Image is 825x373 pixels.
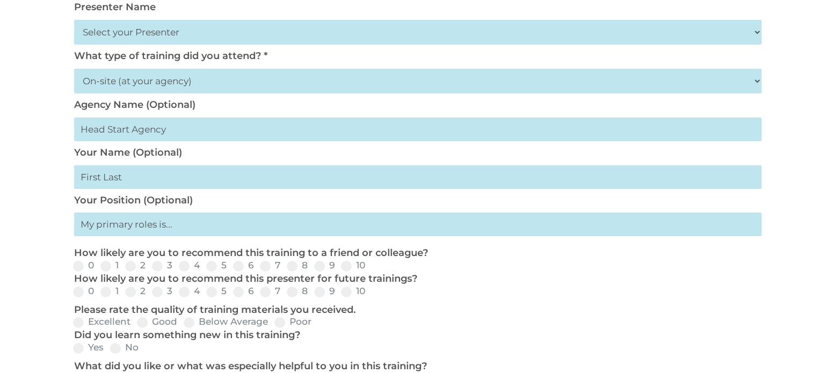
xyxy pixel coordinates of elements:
label: Good [137,317,177,326]
label: 1 [100,261,119,270]
label: Your Position (Optional) [74,194,193,206]
label: 9 [314,287,335,296]
label: 7 [260,261,280,270]
label: 8 [287,261,308,270]
label: 3 [152,261,172,270]
label: Your Name (Optional) [74,147,182,158]
p: How likely are you to recommend this training to a friend or colleague? [74,247,756,260]
label: 4 [179,261,200,270]
p: Did you learn something new in this training? [74,329,756,342]
input: My primary roles is... [74,213,762,236]
label: 0 [73,287,94,296]
label: Agency Name (Optional) [74,99,196,111]
label: 8 [287,287,308,296]
input: Head Start Agency [74,118,762,141]
label: 0 [73,261,94,270]
label: No [110,343,139,352]
label: What type of training did you attend? * [74,50,267,62]
label: 9 [314,261,335,270]
label: 6 [233,287,254,296]
label: Yes [73,343,104,352]
label: 10 [341,287,365,296]
label: 1 [100,287,119,296]
label: What did you like or what was especially helpful to you in this training? [74,360,427,372]
label: 3 [152,287,172,296]
p: How likely are you to recommend this presenter for future trainings? [74,273,756,286]
label: Presenter Name [74,1,156,13]
input: First Last [74,165,762,189]
label: 2 [125,261,146,270]
label: 10 [341,261,365,270]
label: 5 [206,261,227,270]
label: Excellent [73,317,131,326]
label: 5 [206,287,227,296]
label: 4 [179,287,200,296]
label: 6 [233,261,254,270]
label: Below Average [184,317,268,326]
label: Poor [274,317,312,326]
label: 2 [125,287,146,296]
label: 7 [260,287,280,296]
p: Please rate the quality of training materials you received. [74,304,756,317]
